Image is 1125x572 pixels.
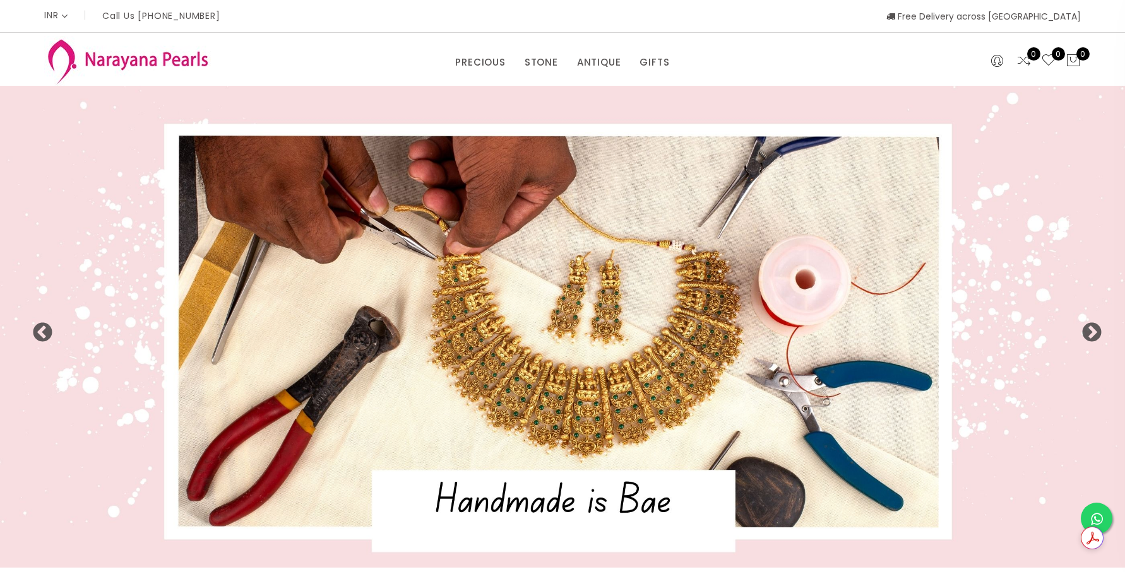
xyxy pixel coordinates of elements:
a: 0 [1016,53,1032,69]
p: Call Us [PHONE_NUMBER] [102,11,220,20]
button: Next [1081,322,1093,335]
a: STONE [525,53,558,72]
a: 0 [1041,53,1056,69]
span: 0 [1076,47,1090,61]
a: PRECIOUS [455,53,505,72]
button: 0 [1066,53,1081,69]
a: GIFTS [640,53,669,72]
span: 0 [1027,47,1040,61]
span: Free Delivery across [GEOGRAPHIC_DATA] [886,10,1081,23]
button: Previous [32,322,44,335]
a: ANTIQUE [577,53,621,72]
span: 0 [1052,47,1065,61]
